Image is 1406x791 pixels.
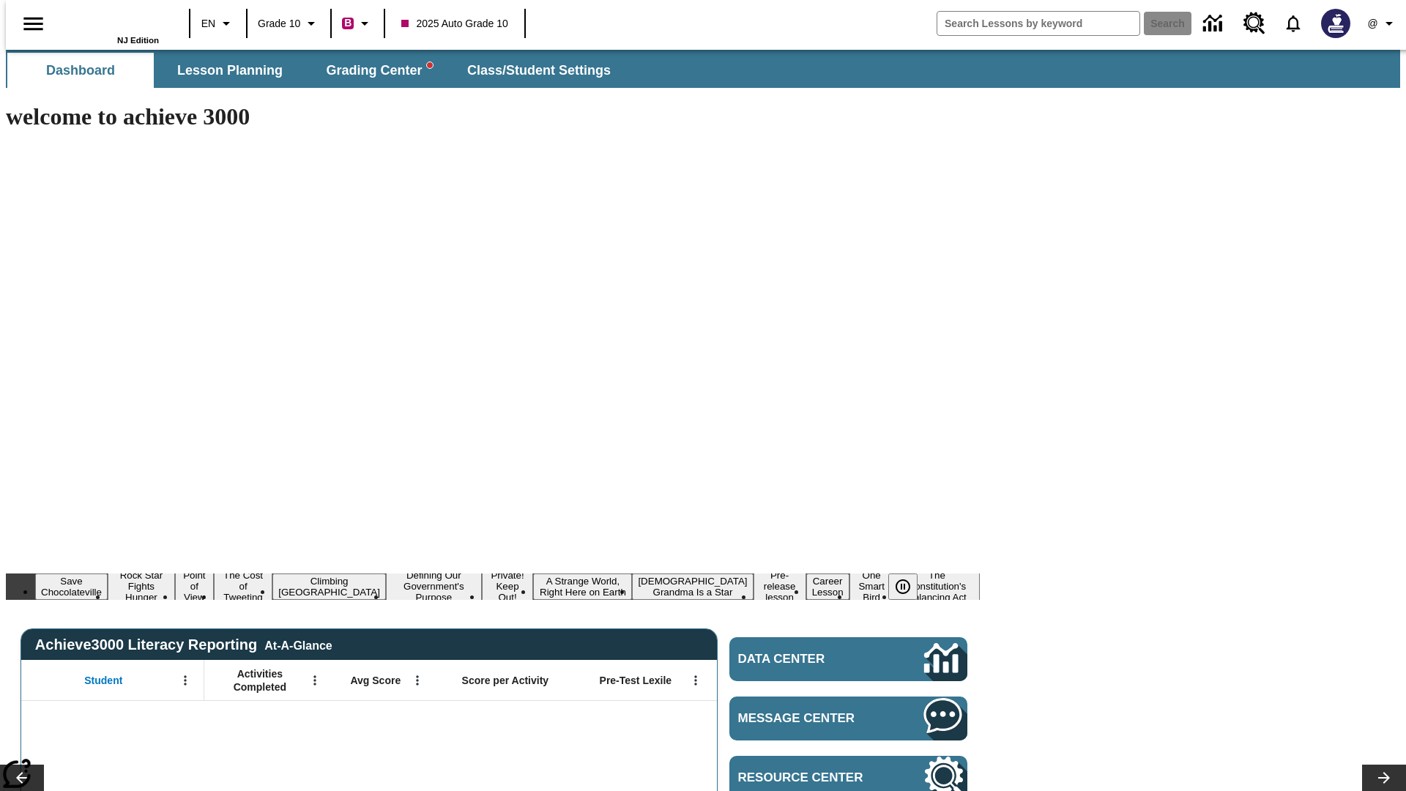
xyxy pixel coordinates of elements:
[258,16,300,31] span: Grade 10
[1194,4,1235,44] a: Data Center
[1274,4,1312,42] a: Notifications
[1321,9,1350,38] img: Avatar
[212,667,308,694] span: Activities Completed
[304,669,326,691] button: Open Menu
[214,568,272,605] button: Slide 4 The Cost of Tweeting
[888,573,918,600] button: Pause
[64,7,159,36] a: Home
[12,2,55,45] button: Open side menu
[350,674,401,687] span: Avg Score
[482,568,534,605] button: Slide 7 Private! Keep Out!
[306,53,453,88] button: Grading Center
[157,53,303,88] button: Lesson Planning
[264,636,332,653] div: At-A-Glance
[1359,10,1406,37] button: Profile/Settings
[35,573,108,600] button: Slide 1 Save Chocolateville
[201,16,215,31] span: EN
[175,568,214,605] button: Slide 3 Point of View
[344,14,351,32] span: B
[533,573,632,600] button: Slide 8 A Strange World, Right Here on Earth
[108,568,175,605] button: Slide 2 Rock Star Fights Hunger
[117,36,159,45] span: NJ Edition
[455,53,622,88] button: Class/Student Settings
[6,103,980,130] h1: welcome to achieve 3000
[729,637,967,681] a: Data Center
[1367,16,1377,31] span: @
[738,652,875,666] span: Data Center
[600,674,672,687] span: Pre-Test Lexile
[894,568,980,605] button: Slide 13 The Constitution's Balancing Act
[849,568,894,605] button: Slide 12 One Smart Bird
[685,669,707,691] button: Open Menu
[177,62,283,79] span: Lesson Planning
[806,573,849,600] button: Slide 11 Career Lesson
[754,568,806,605] button: Slide 10 Pre-release lesson
[1362,765,1406,791] button: Lesson carousel, Next
[738,770,880,785] span: Resource Center
[35,636,332,653] span: Achieve3000 Literacy Reporting
[406,669,428,691] button: Open Menu
[386,568,482,605] button: Slide 6 Defining Our Government's Purpose
[738,711,880,726] span: Message Center
[937,12,1139,35] input: search field
[84,674,122,687] span: Student
[272,573,386,600] button: Slide 5 Climbing Mount Tai
[467,62,611,79] span: Class/Student Settings
[326,62,432,79] span: Grading Center
[462,674,549,687] span: Score per Activity
[174,669,196,691] button: Open Menu
[195,10,242,37] button: Language: EN, Select a language
[252,10,326,37] button: Grade: Grade 10, Select a grade
[427,62,433,68] svg: writing assistant alert
[632,573,753,600] button: Slide 9 South Korean Grandma Is a Star
[6,50,1400,88] div: SubNavbar
[46,62,115,79] span: Dashboard
[401,16,507,31] span: 2025 Auto Grade 10
[1235,4,1274,43] a: Resource Center, Will open in new tab
[7,53,154,88] button: Dashboard
[6,53,624,88] div: SubNavbar
[336,10,379,37] button: Boost Class color is violet red. Change class color
[64,5,159,45] div: Home
[729,697,967,740] a: Message Center
[1312,4,1359,42] button: Select a new avatar
[888,573,932,600] div: Pause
